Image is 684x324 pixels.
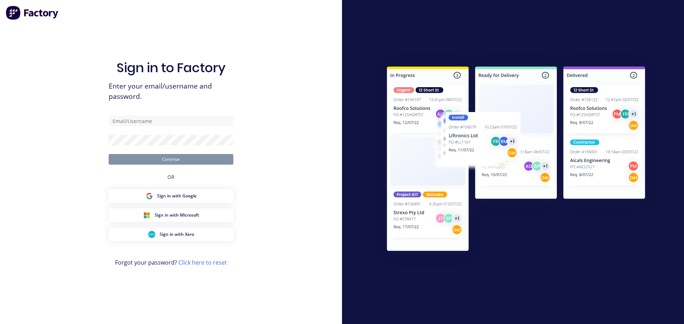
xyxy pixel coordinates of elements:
[115,258,227,267] span: Forgot your password?
[160,231,194,238] span: Sign in with Xero
[155,212,199,218] span: Sign in with Microsoft
[146,192,153,200] img: Google Sign in
[109,81,233,102] span: Enter your email/username and password.
[109,208,233,222] button: Microsoft Sign inSign in with Microsoft
[167,165,175,189] div: OR
[157,193,197,199] span: Sign in with Google
[148,231,155,238] img: Xero Sign in
[109,228,233,241] button: Xero Sign inSign in with Xero
[116,60,226,75] h1: Sign in to Factory
[109,154,233,165] button: Continue
[143,212,150,219] img: Microsoft Sign in
[109,189,233,203] button: Google Sign inSign in with Google
[6,6,59,20] img: Factory
[109,116,233,126] input: Email/Username
[178,259,227,266] a: Click here to reset
[371,52,661,268] img: Sign in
